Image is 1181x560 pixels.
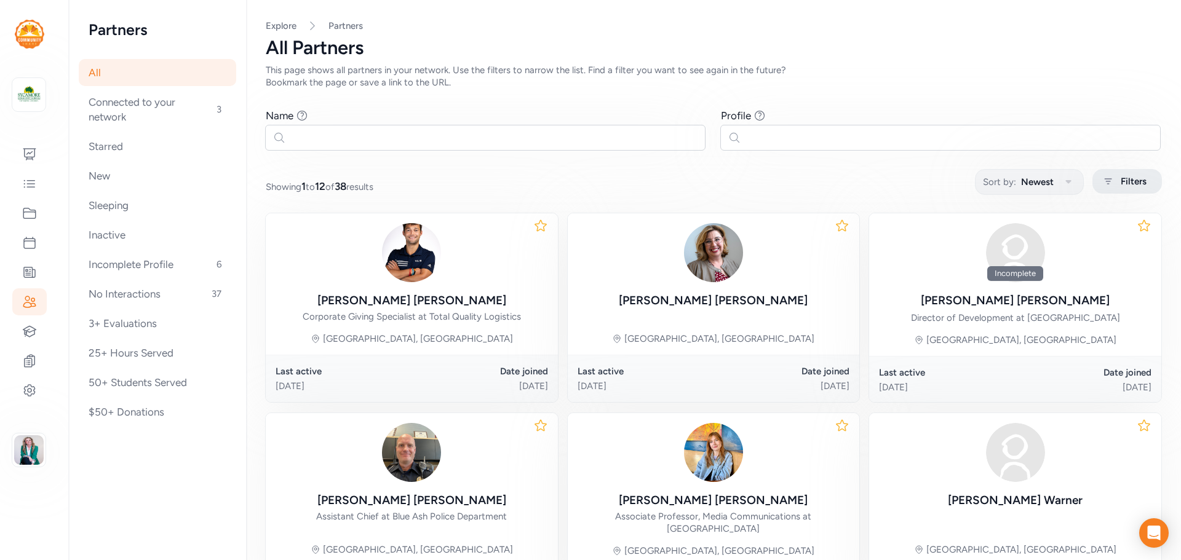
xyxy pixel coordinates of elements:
span: 6 [212,257,226,272]
a: Explore [266,20,296,31]
img: 0OctVZFXRkWhox2lZA7A [684,423,743,482]
span: Sort by: [983,175,1016,189]
div: Last active [879,366,1015,379]
div: [DATE] [578,380,714,392]
div: [DATE] [1016,381,1151,393]
div: [GEOGRAPHIC_DATA], [GEOGRAPHIC_DATA] [323,543,513,556]
div: Last active [578,365,714,377]
div: [GEOGRAPHIC_DATA], [GEOGRAPHIC_DATA] [926,543,1116,556]
span: 37 [207,286,226,301]
div: Name [266,108,293,123]
div: [DATE] [276,380,412,392]
div: All [79,59,236,86]
div: Last active [276,365,412,377]
div: [GEOGRAPHIC_DATA], [GEOGRAPHIC_DATA] [624,545,814,557]
span: 3 [212,102,226,117]
div: [DATE] [714,380,849,392]
div: [GEOGRAPHIC_DATA], [GEOGRAPHIC_DATA] [624,333,814,345]
h2: Partners [89,20,226,39]
img: MFjDx2xBQGWB04h2EUE9 [382,423,441,482]
div: [PERSON_NAME] Warner [948,492,1083,509]
div: All Partners [266,37,1161,59]
div: [PERSON_NAME] [PERSON_NAME] [921,292,1110,309]
img: avatar38fbb18c.svg [986,423,1045,482]
div: 3+ Evaluations [79,310,236,337]
div: No Interactions [79,280,236,307]
div: [GEOGRAPHIC_DATA], [GEOGRAPHIC_DATA] [323,333,513,345]
span: 38 [335,180,346,192]
div: New [79,162,236,189]
div: Director of Development at [GEOGRAPHIC_DATA] [911,312,1120,324]
div: Profile [721,108,751,123]
div: Incomplete Profile [79,251,236,278]
div: Incomplete [987,266,1043,281]
div: [PERSON_NAME] [PERSON_NAME] [619,492,808,509]
div: [DATE] [879,381,1015,393]
img: 4PyKxRZnTti6KjHCQmEv [684,223,743,282]
div: Starred [79,133,236,160]
div: Connected to your network [79,89,236,130]
span: Showing to of results [266,179,373,194]
div: 25+ Hours Served [79,339,236,366]
div: Inactive [79,221,236,248]
div: [PERSON_NAME] [PERSON_NAME] [619,292,808,309]
div: $50+ Donations [79,398,236,425]
div: Sleeping [79,192,236,219]
img: avatar38fbb18c.svg [986,223,1045,282]
div: This page shows all partners in your network. Use the filters to narrow the list. Find a filter y... [266,64,817,89]
span: Newest [1021,175,1054,189]
div: Date joined [714,365,849,377]
span: 12 [315,180,325,192]
div: Date joined [412,365,547,377]
div: Associate Professor, Media Communications at [GEOGRAPHIC_DATA] [578,510,850,535]
div: Date joined [1016,366,1151,379]
span: Filters [1121,174,1147,189]
div: 50+ Students Served [79,369,236,396]
nav: Breadcrumb [266,20,1161,32]
div: [PERSON_NAME] [PERSON_NAME] [317,492,506,509]
span: 1 [301,180,306,192]
div: [GEOGRAPHIC_DATA], [GEOGRAPHIC_DATA] [926,334,1116,346]
img: logo [15,20,44,49]
a: Partners [328,20,363,32]
img: logo [15,81,42,108]
div: Open Intercom Messenger [1139,518,1169,548]
div: Corporate Giving Specialist at Total Quality Logistics [303,310,521,323]
button: Sort by:Newest [975,169,1084,195]
div: [PERSON_NAME] [PERSON_NAME] [317,292,506,309]
img: PwVGwpG4Qn2VizLpTnOW [382,223,441,282]
div: [DATE] [412,380,547,392]
div: Assistant Chief at Blue Ash Police Department [316,510,507,523]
